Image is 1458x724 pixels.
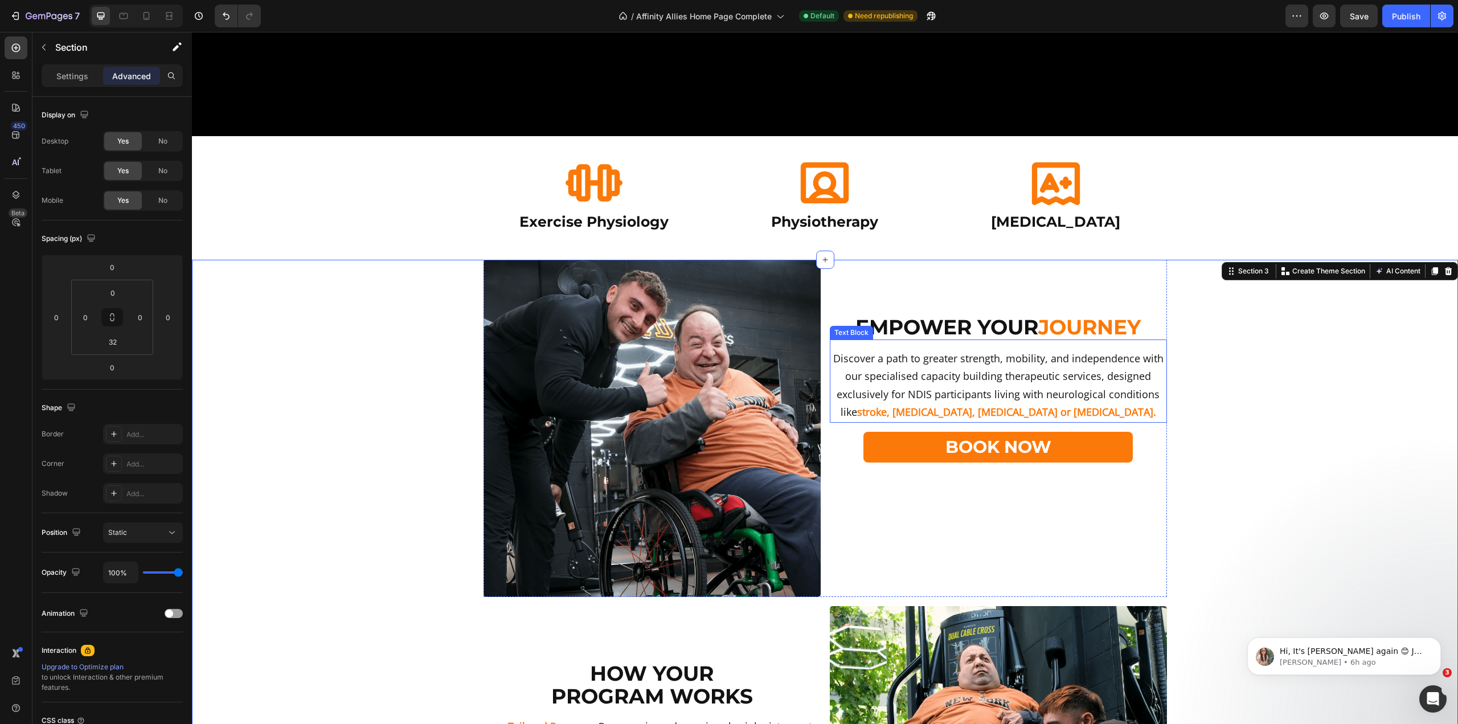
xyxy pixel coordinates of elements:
p: Create Theme Section [1100,234,1173,244]
input: Auto [104,562,138,583]
span: Empower Your [664,283,846,308]
div: Add... [126,430,180,440]
span: Hi, It's [PERSON_NAME] again 😊 Just want to follow up since I have not received any response from... [50,33,196,133]
h2: [MEDICAL_DATA] [753,179,974,201]
div: Spacing (px) [42,231,98,247]
input: 0px [132,309,149,326]
div: Add... [126,459,180,469]
div: Publish [1392,10,1420,22]
span: Discover a path to greater strength, mobility, and independence with our specialised capacity bui... [641,320,972,387]
span: Save [1350,11,1369,21]
h2: Physiotherapy [522,179,744,201]
input: 0 [101,259,124,276]
button: Save [1340,5,1378,27]
div: Corner [42,459,64,469]
input: 0 [101,359,124,376]
p: Advanced [112,70,151,82]
span: / [631,10,634,22]
button: Static [103,522,183,543]
div: Mobile [42,195,63,206]
div: Tablet [42,166,62,176]
iframe: Design area [192,32,1458,724]
div: Border [42,429,64,439]
strong: stroke, [MEDICAL_DATA], [MEDICAL_DATA] or [MEDICAL_DATA]. [665,373,964,387]
button: AI Content [1181,232,1231,246]
p: Settings [56,70,88,82]
img: gempages_504870558316364679-b94ca01a-3139-45d0-88bb-8c9f45e75e81.png [292,228,629,565]
input: 0px [77,309,94,326]
input: 32px [101,333,124,350]
div: Opacity [42,565,83,580]
div: Section 3 [1044,234,1079,244]
div: Desktop [42,136,68,146]
strong: Tailored Program: [316,688,403,701]
span: Affinity Allies Home Page Complete [636,10,772,22]
div: Animation [42,606,91,621]
div: to unlock Interaction & other premium features. [42,662,183,693]
span: Our experienced exercise physiologists create a plan focusing on your needs [316,688,626,716]
button: Publish [1382,5,1430,27]
div: Position [42,525,83,541]
span: 3 [1443,668,1452,677]
span: Program Works [359,652,561,677]
span: Default [810,11,834,21]
span: No [158,166,167,176]
span: Yes [117,166,129,176]
p: Book Now [753,407,859,424]
div: Upgrade to Optimize plan [42,662,183,672]
span: Need republishing [855,11,913,21]
span: How Your [398,629,522,654]
span: Yes [117,136,129,146]
div: Undo/Redo [215,5,261,27]
a: Book Now [671,400,941,431]
input: 0 [48,309,65,326]
span: Journey [846,283,949,308]
span: Yes [117,195,129,206]
span: Static [108,528,127,537]
div: Display on [42,108,91,123]
span: No [158,195,167,206]
p: Message from Ann, sent 6h ago [50,44,196,54]
div: Shape [42,400,78,416]
p: 7 [75,9,80,23]
iframe: Intercom notifications message [1230,613,1458,693]
h2: Exercise Physiology [292,179,513,201]
button: 7 [5,5,85,27]
iframe: Intercom live chat [1419,685,1447,713]
div: Shadow [42,488,68,498]
span: No [158,136,167,146]
div: Beta [9,208,27,218]
div: 450 [11,121,27,130]
div: Interaction [42,645,76,656]
div: Add... [126,489,180,499]
p: Section [55,40,149,54]
input: 0 [159,309,177,326]
div: Text Block [640,296,679,306]
input: 0px [101,284,124,301]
